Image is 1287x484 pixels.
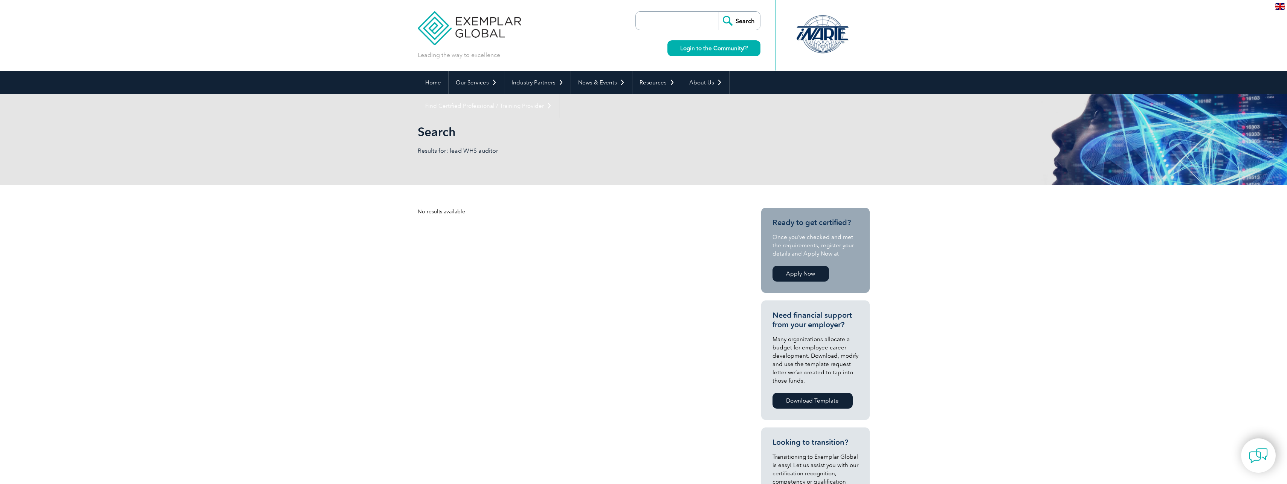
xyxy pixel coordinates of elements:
[773,335,858,385] p: Many organizations allocate a budget for employee career development. Download, modify and use th...
[682,71,729,94] a: About Us
[504,71,571,94] a: Industry Partners
[719,12,760,30] input: Search
[571,71,632,94] a: News & Events
[773,311,858,329] h3: Need financial support from your employer?
[418,51,500,59] p: Leading the way to excellence
[773,438,858,447] h3: Looking to transition?
[773,233,858,258] p: Once you’ve checked and met the requirements, register your details and Apply Now at
[418,147,644,155] p: Results for: lead WHS auditor
[1249,446,1268,465] img: contact-chat.png
[1275,3,1285,10] img: en
[773,393,853,409] a: Download Template
[632,71,682,94] a: Resources
[418,71,448,94] a: Home
[773,218,858,227] h3: Ready to get certified?
[418,124,707,139] h1: Search
[667,40,760,56] a: Login to the Community
[418,208,734,216] div: No results available
[743,46,748,50] img: open_square.png
[449,71,504,94] a: Our Services
[418,94,559,118] a: Find Certified Professional / Training Provider
[773,266,829,282] a: Apply Now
